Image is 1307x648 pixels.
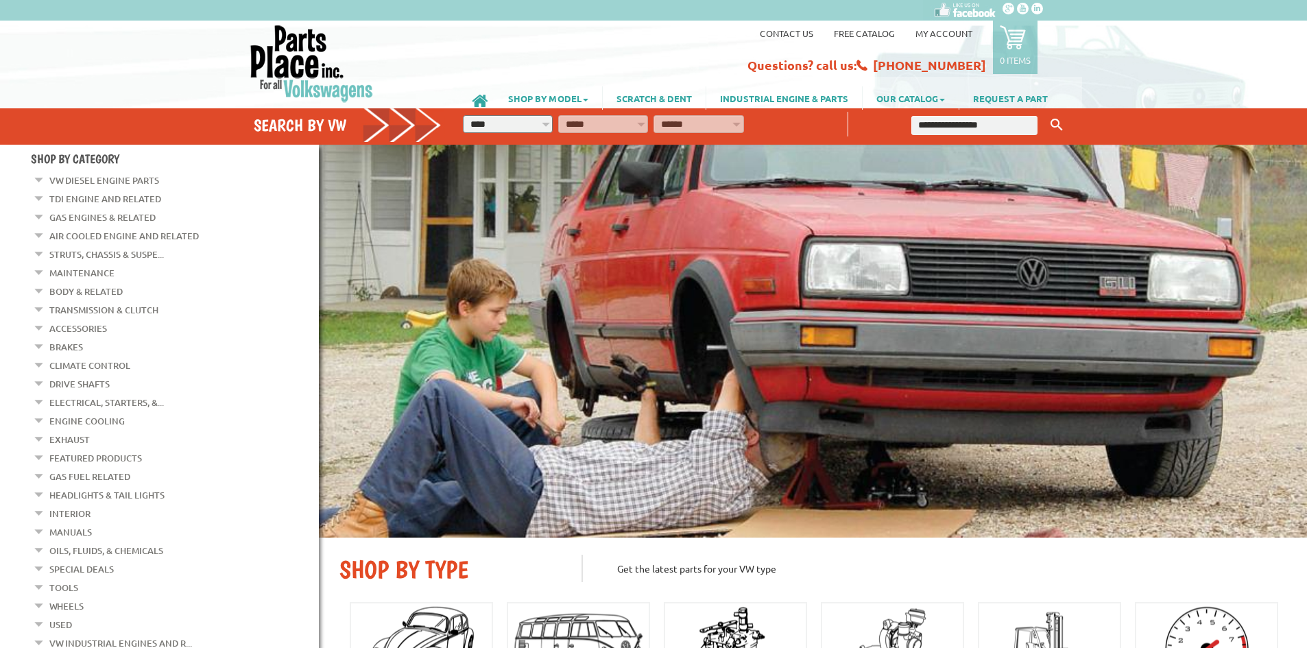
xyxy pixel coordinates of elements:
a: Manuals [49,523,92,541]
a: Wheels [49,597,84,615]
h4: Search by VW [254,115,442,135]
a: My Account [915,27,972,39]
a: Climate Control [49,357,130,374]
a: Gas Engines & Related [49,208,156,226]
p: 0 items [1000,54,1031,66]
a: Maintenance [49,264,115,282]
a: Brakes [49,338,83,356]
a: Used [49,616,72,634]
a: REQUEST A PART [959,86,1062,110]
a: Struts, Chassis & Suspe... [49,245,164,263]
a: SCRATCH & DENT [603,86,706,110]
a: INDUSTRIAL ENGINE & PARTS [706,86,862,110]
a: SHOP BY MODEL [494,86,602,110]
a: TDI Engine and Related [49,190,161,208]
button: Keyword Search [1046,114,1067,136]
a: Tools [49,579,78,597]
a: Body & Related [49,283,123,300]
a: Headlights & Tail Lights [49,486,165,504]
a: Special Deals [49,560,114,578]
a: Interior [49,505,91,523]
a: OUR CATALOG [863,86,959,110]
a: Transmission & Clutch [49,301,158,319]
h2: SHOP BY TYPE [339,555,561,584]
a: VW Diesel Engine Parts [49,171,159,189]
a: Gas Fuel Related [49,468,130,485]
img: First slide [900x500] [319,145,1307,538]
a: Electrical, Starters, &... [49,394,164,411]
a: Contact us [760,27,813,39]
a: Featured Products [49,449,142,467]
a: Drive Shafts [49,375,110,393]
a: 0 items [993,21,1038,74]
p: Get the latest parts for your VW type [581,555,1286,582]
a: Exhaust [49,431,90,448]
h4: Shop By Category [31,152,319,166]
a: Air Cooled Engine and Related [49,227,199,245]
a: Engine Cooling [49,412,125,430]
a: Accessories [49,320,107,337]
a: Oils, Fluids, & Chemicals [49,542,163,560]
img: Parts Place Inc! [249,24,374,103]
a: Free Catalog [834,27,895,39]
